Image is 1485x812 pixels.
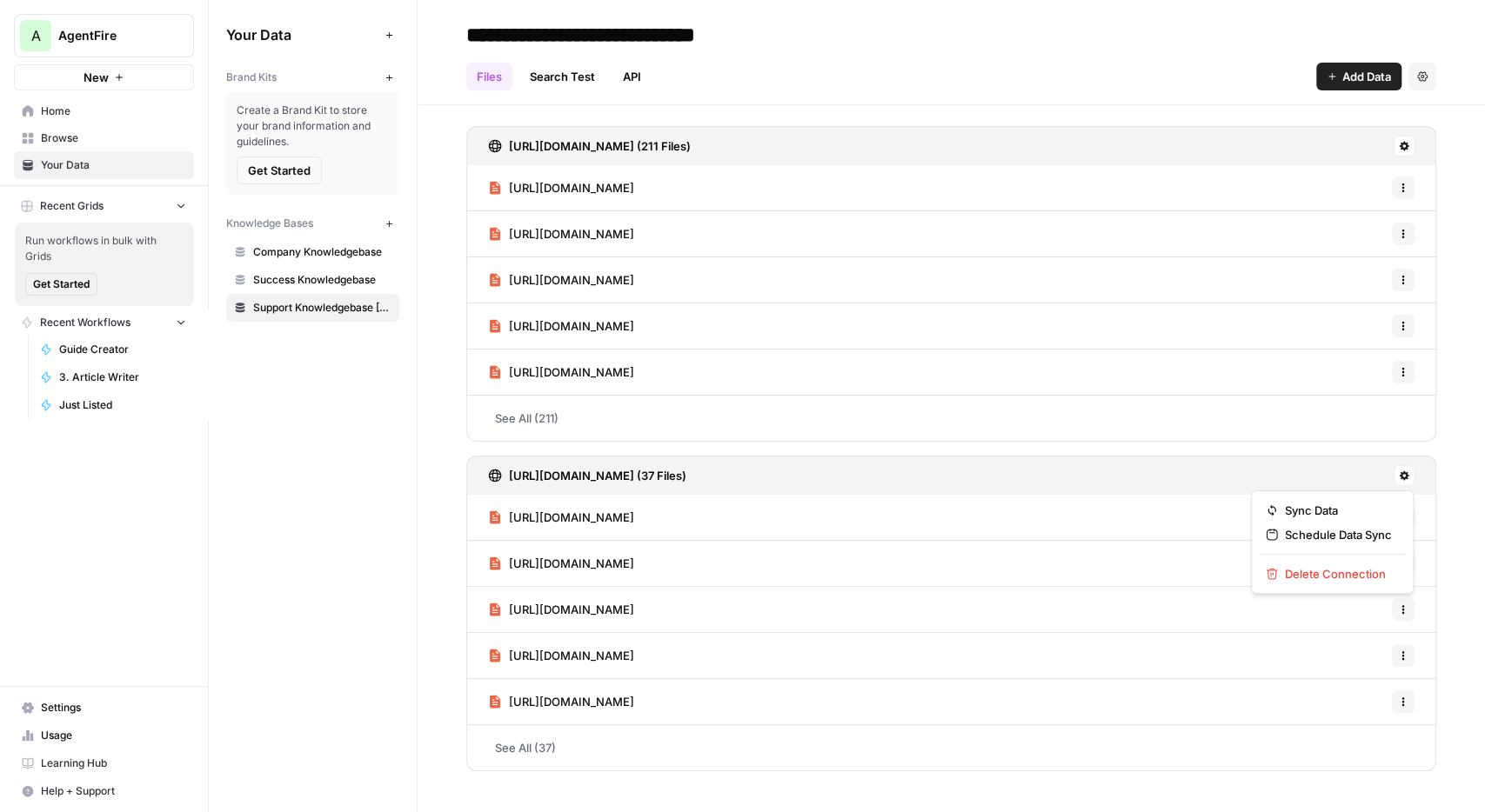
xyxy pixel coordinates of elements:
[14,151,194,179] a: Your Data
[612,63,652,90] a: API
[40,315,130,330] span: Recent Workflows
[14,193,194,219] button: Recent Grids
[509,693,634,710] span: [URL][DOMAIN_NAME]
[237,103,389,150] span: Create a Brand Kit to store your brand information and guidelines.
[509,271,634,289] span: [URL][DOMAIN_NAME]
[488,257,634,303] a: [URL][DOMAIN_NAME]
[14,14,194,57] button: Workspace: AgentFire
[509,601,634,618] span: [URL][DOMAIN_NAME]
[488,349,634,395] a: [URL][DOMAIN_NAME]
[14,97,194,125] a: Home
[488,165,634,210] a: [URL][DOMAIN_NAME]
[226,24,378,45] span: Your Data
[14,777,194,805] button: Help + Support
[14,722,194,749] a: Usage
[226,266,399,294] a: Success Knowledgebase
[488,541,634,586] a: [URL][DOMAIN_NAME]
[41,130,186,146] span: Browse
[509,509,634,526] span: [URL][DOMAIN_NAME]
[41,700,186,715] span: Settings
[488,211,634,256] a: [URL][DOMAIN_NAME]
[1342,68,1391,85] span: Add Data
[519,63,605,90] a: Search Test
[226,294,399,322] a: Support Knowledgebase [11/24]
[40,198,104,214] span: Recent Grids
[509,137,691,155] h3: [URL][DOMAIN_NAME] (211 Files)
[31,25,41,46] span: A
[466,63,512,90] a: Files
[41,157,186,173] span: Your Data
[59,369,186,385] span: 3. Article Writer
[59,342,186,357] span: Guide Creator
[488,633,634,678] a: [URL][DOMAIN_NAME]
[1285,502,1392,519] span: Sync Data
[32,336,194,363] a: Guide Creator
[509,317,634,335] span: [URL][DOMAIN_NAME]
[25,233,184,264] span: Run workflows in bulk with Grids
[509,363,634,381] span: [URL][DOMAIN_NAME]
[488,587,634,632] a: [URL][DOMAIN_NAME]
[41,728,186,743] span: Usage
[25,273,97,296] button: Get Started
[466,725,1436,770] a: See All (37)
[59,397,186,413] span: Just Listed
[1285,526,1392,543] span: Schedule Data Sync
[248,162,311,179] span: Get Started
[41,103,186,119] span: Home
[253,300,391,316] span: Support Knowledgebase [11/24]
[488,303,634,349] a: [URL][DOMAIN_NAME]
[488,495,634,540] a: [URL][DOMAIN_NAME]
[1316,63,1401,90] button: Add Data
[509,555,634,572] span: [URL][DOMAIN_NAME]
[253,244,391,260] span: Company Knowledgebase
[488,679,634,724] a: [URL][DOMAIN_NAME]
[509,647,634,664] span: [URL][DOMAIN_NAME]
[14,694,194,722] a: Settings
[32,391,194,419] a: Just Listed
[226,216,313,231] span: Knowledge Bases
[226,238,399,266] a: Company Knowledgebase
[509,225,634,243] span: [URL][DOMAIN_NAME]
[41,783,186,799] span: Help + Support
[84,69,109,86] span: New
[488,127,691,165] a: [URL][DOMAIN_NAME] (211 Files)
[14,124,194,152] a: Browse
[488,456,686,495] a: [URL][DOMAIN_NAME] (37 Files)
[509,467,686,484] h3: [URL][DOMAIN_NAME] (37 Files)
[1285,565,1392,582] span: Delete Connection
[33,276,90,292] span: Get Started
[253,272,391,288] span: Success Knowledgebase
[226,70,277,85] span: Brand Kits
[466,396,1436,441] a: See All (211)
[509,179,634,196] span: [URL][DOMAIN_NAME]
[14,749,194,777] a: Learning Hub
[41,755,186,771] span: Learning Hub
[32,363,194,391] a: 3. Article Writer
[237,156,322,184] button: Get Started
[14,64,194,90] button: New
[14,309,194,336] button: Recent Workflows
[58,27,164,44] span: AgentFire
